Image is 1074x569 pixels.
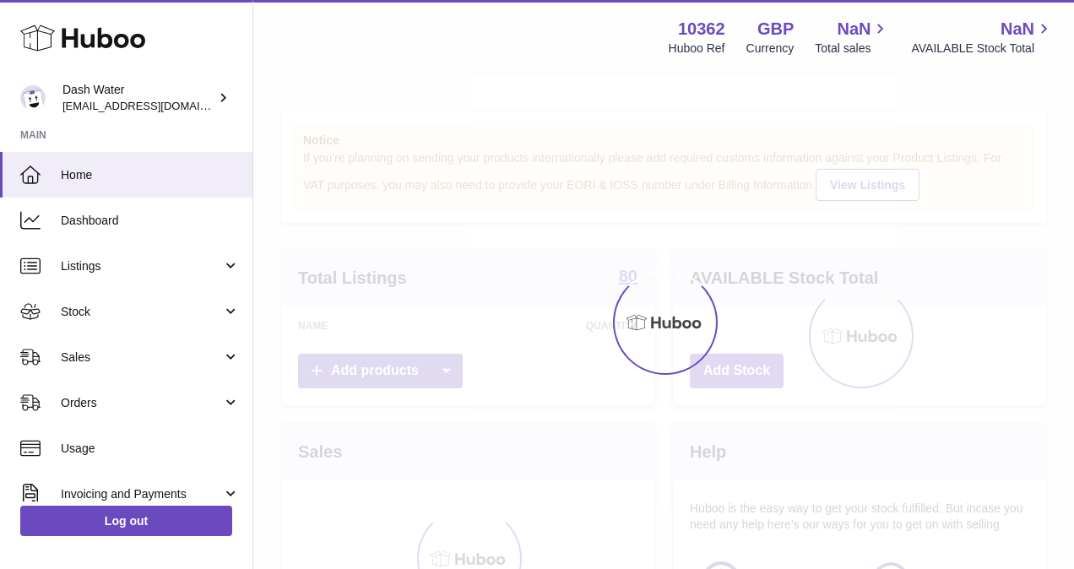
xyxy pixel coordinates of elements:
[815,18,890,57] a: NaN Total sales
[757,18,794,41] strong: GBP
[837,18,871,41] span: NaN
[20,506,232,536] a: Log out
[61,395,222,411] span: Orders
[61,486,222,502] span: Invoicing and Payments
[911,18,1054,57] a: NaN AVAILABLE Stock Total
[1001,18,1034,41] span: NaN
[669,41,725,57] div: Huboo Ref
[746,41,795,57] div: Currency
[911,41,1054,57] span: AVAILABLE Stock Total
[61,213,240,229] span: Dashboard
[61,258,222,274] span: Listings
[61,441,240,457] span: Usage
[61,167,240,183] span: Home
[61,304,222,320] span: Stock
[62,99,248,112] span: [EMAIL_ADDRESS][DOMAIN_NAME]
[61,350,222,366] span: Sales
[678,18,725,41] strong: 10362
[20,85,46,111] img: bea@dash-water.com
[62,82,214,114] div: Dash Water
[815,41,890,57] span: Total sales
